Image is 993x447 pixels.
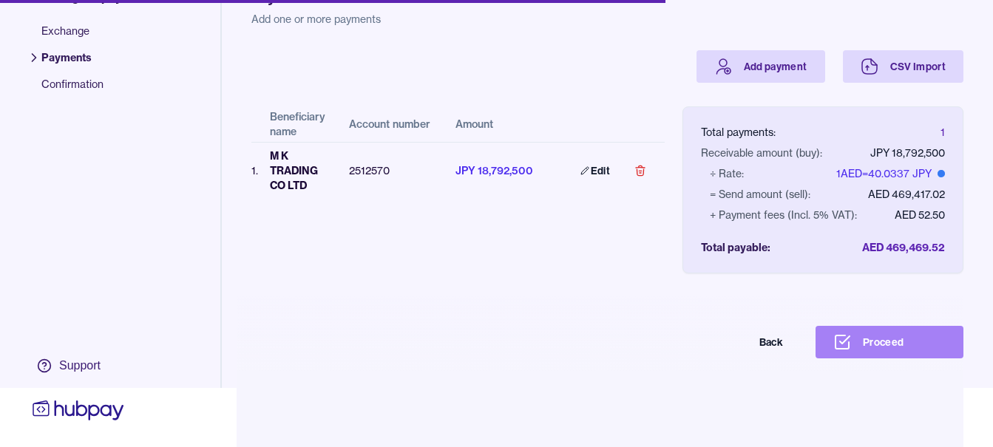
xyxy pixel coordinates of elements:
[41,24,104,50] span: Exchange
[337,142,444,199] td: 2512570
[816,326,963,358] button: Proceed
[251,12,963,27] p: Add one or more payments
[836,166,945,181] div: 1 AED = 40.0337 JPY
[701,240,770,255] div: Total payable:
[444,142,551,199] td: JPY 18,792,500
[258,142,337,199] td: M K TRADING CO LTD
[258,106,337,142] th: Beneficiary name
[843,50,964,83] a: CSV Import
[653,326,801,358] button: Back
[701,125,776,140] div: Total payments:
[701,146,822,160] div: Receivable amount (buy):
[444,106,551,142] th: Amount
[337,106,444,142] th: Account number
[41,50,104,77] span: Payments
[30,350,127,381] a: Support
[710,187,810,202] div: = Send amount (sell):
[710,208,857,222] div: + Payment fees (Incl. 5% VAT):
[941,125,945,140] div: 1
[895,208,945,222] div: AED 52.50
[868,187,945,202] div: AED 469,417.02
[59,358,101,374] div: Support
[870,146,945,160] div: JPY 18,792,500
[710,166,744,181] div: ÷ Rate:
[862,240,945,255] div: AED 469,469.52
[697,50,825,83] a: Add payment
[41,77,104,103] span: Confirmation
[251,142,258,199] td: 1 .
[563,154,628,187] a: Edit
